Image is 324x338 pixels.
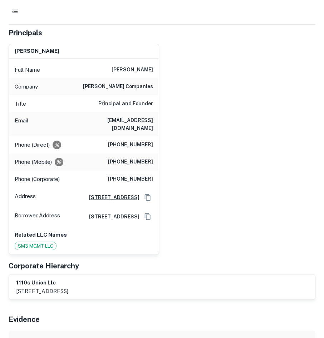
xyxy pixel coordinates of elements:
h5: Evidence [9,314,40,325]
p: Address [15,192,36,203]
div: Requests to not be contacted at this number [53,141,61,149]
a: [STREET_ADDRESS] [83,193,139,201]
p: Company [15,82,38,91]
p: Title [15,100,26,108]
h6: [PHONE_NUMBER] [108,158,153,166]
button: Copy Address [142,192,153,203]
p: [STREET_ADDRESS] [16,287,68,296]
a: [STREET_ADDRESS] [83,213,139,221]
span: SM3 MGMT LLC [15,243,56,250]
button: Copy Address [142,211,153,222]
p: Phone (Direct) [15,141,50,149]
h5: Principals [9,27,42,38]
div: Requests to not be contacted at this number [55,158,63,166]
h6: [EMAIL_ADDRESS][DOMAIN_NAME] [67,116,153,132]
p: Related LLC Names [15,231,153,239]
p: Full Name [15,66,40,74]
p: Borrower Address [15,211,60,222]
h6: [PHONE_NUMBER] [108,175,153,183]
h6: 1110s union llc [16,279,68,287]
iframe: Chat Widget [288,281,324,315]
h6: [PERSON_NAME] companies [83,82,153,91]
p: Phone (Mobile) [15,158,52,166]
p: Email [15,116,28,132]
h6: [PERSON_NAME] [112,66,153,74]
p: Phone (Corporate) [15,175,60,183]
h6: [PHONE_NUMBER] [108,141,153,149]
h6: Principal and Founder [98,100,153,108]
h5: Corporate Hierarchy [9,261,79,271]
h6: [PERSON_NAME] [15,47,59,55]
